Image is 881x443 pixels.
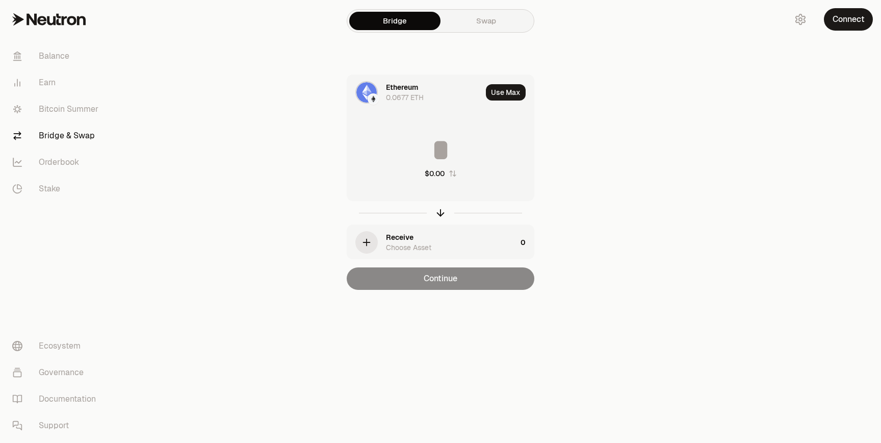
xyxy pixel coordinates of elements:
div: ETH LogoEthereum LogoEthereum0.0677 ETH [347,75,482,110]
div: 0.0677 ETH [386,92,424,103]
img: ETH Logo [356,82,377,103]
a: Swap [440,12,532,30]
a: Bridge [349,12,440,30]
button: ReceiveChoose Asset0 [347,225,534,260]
div: Ethereum [386,82,418,92]
img: Ethereum Logo [369,94,378,104]
a: Governance [4,359,110,386]
div: Choose Asset [386,242,431,253]
a: Support [4,412,110,439]
a: Documentation [4,386,110,412]
a: Bitcoin Summer [4,96,110,122]
button: Use Max [486,84,526,101]
button: $0.00 [425,168,457,179]
a: Balance [4,43,110,69]
a: Stake [4,176,110,202]
div: ReceiveChoose Asset [347,225,516,260]
div: 0 [521,225,534,260]
a: Orderbook [4,149,110,176]
a: Bridge & Swap [4,122,110,149]
div: $0.00 [425,168,445,179]
button: Connect [824,8,873,31]
div: Receive [386,232,413,242]
a: Ecosystem [4,333,110,359]
a: Earn [4,69,110,96]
